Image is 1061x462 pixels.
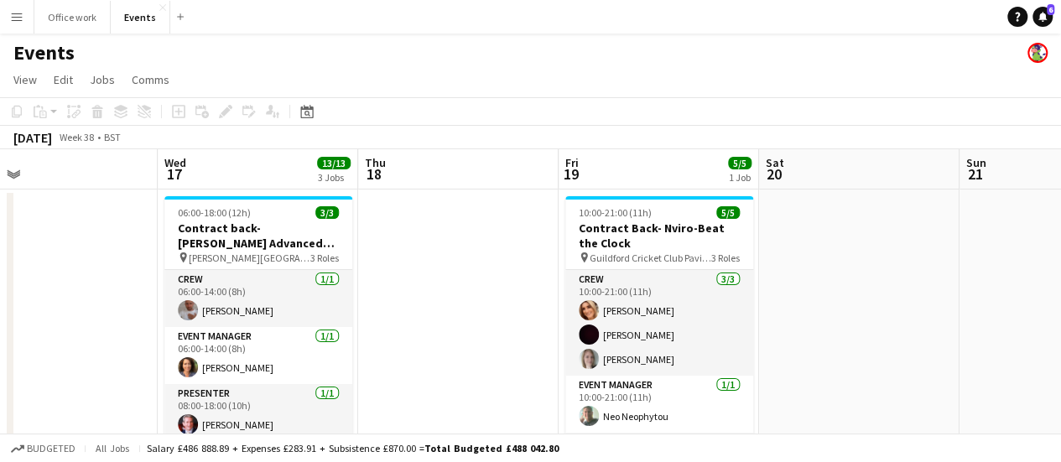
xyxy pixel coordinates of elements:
[132,72,169,87] span: Comms
[7,69,44,91] a: View
[55,131,97,143] span: Week 38
[1047,4,1054,15] span: 6
[104,131,121,143] div: BST
[13,72,37,87] span: View
[13,40,75,65] h1: Events
[13,129,52,146] div: [DATE]
[92,442,133,454] span: All jobs
[90,72,115,87] span: Jobs
[8,439,78,458] button: Budgeted
[1027,43,1048,63] app-user-avatar: Event Team
[54,72,73,87] span: Edit
[125,69,176,91] a: Comms
[424,442,559,454] span: Total Budgeted £488 042.80
[1032,7,1053,27] a: 6
[27,443,75,454] span: Budgeted
[34,1,111,34] button: Office work
[47,69,80,91] a: Edit
[147,442,559,454] div: Salary £486 888.89 + Expenses £283.91 + Subsistence £870.00 =
[111,1,170,34] button: Events
[83,69,122,91] a: Jobs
